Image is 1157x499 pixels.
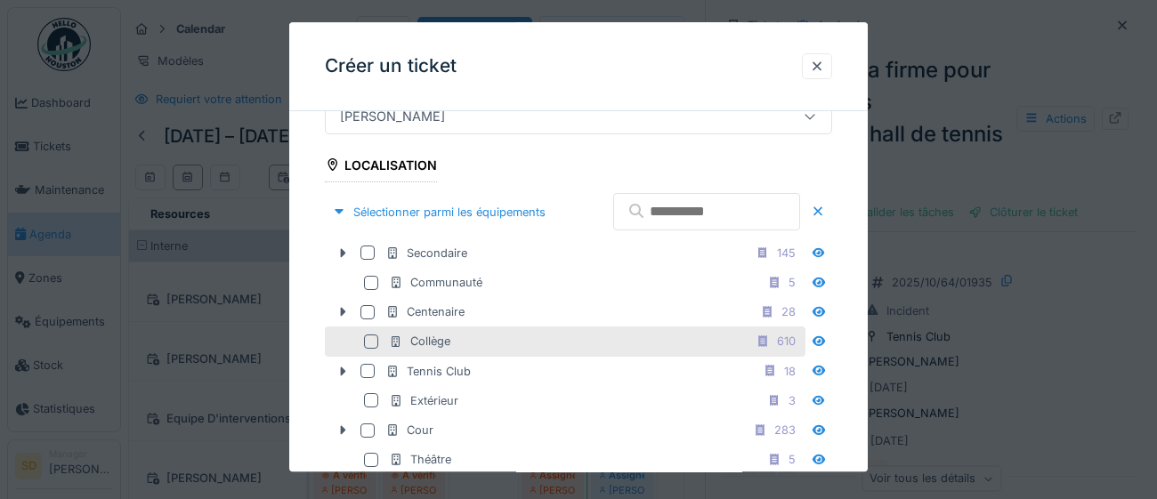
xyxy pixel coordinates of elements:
div: Centenaire [385,303,465,320]
div: Tennis Club [385,363,471,380]
div: Théâtre [389,451,451,468]
div: [PERSON_NAME] [333,107,452,126]
div: 18 [784,363,796,380]
div: Secondaire [385,245,467,262]
div: 3 [789,392,796,409]
div: Cour [385,422,433,439]
div: 5 [789,274,796,291]
div: Localisation [325,152,437,182]
h3: Créer un ticket [325,55,457,77]
div: 145 [777,245,796,262]
div: Extérieur [389,392,458,409]
div: 28 [781,303,796,320]
div: 283 [774,422,796,439]
div: 5 [789,451,796,468]
div: Communauté [389,274,482,291]
div: Sélectionner parmi les équipements [325,200,553,224]
div: 610 [777,334,796,350]
div: Collège [389,334,450,350]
